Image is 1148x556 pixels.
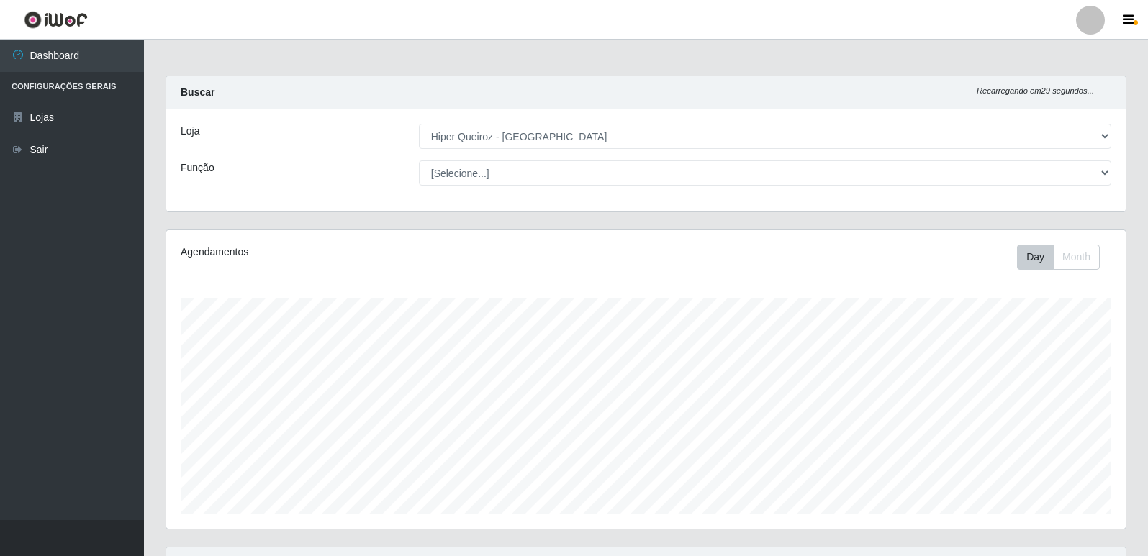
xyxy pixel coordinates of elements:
div: First group [1017,245,1100,270]
label: Loja [181,124,199,139]
button: Month [1053,245,1100,270]
label: Função [181,160,214,176]
i: Recarregando em 29 segundos... [977,86,1094,95]
img: CoreUI Logo [24,11,88,29]
button: Day [1017,245,1054,270]
div: Agendamentos [181,245,556,260]
div: Toolbar with button groups [1017,245,1111,270]
strong: Buscar [181,86,214,98]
